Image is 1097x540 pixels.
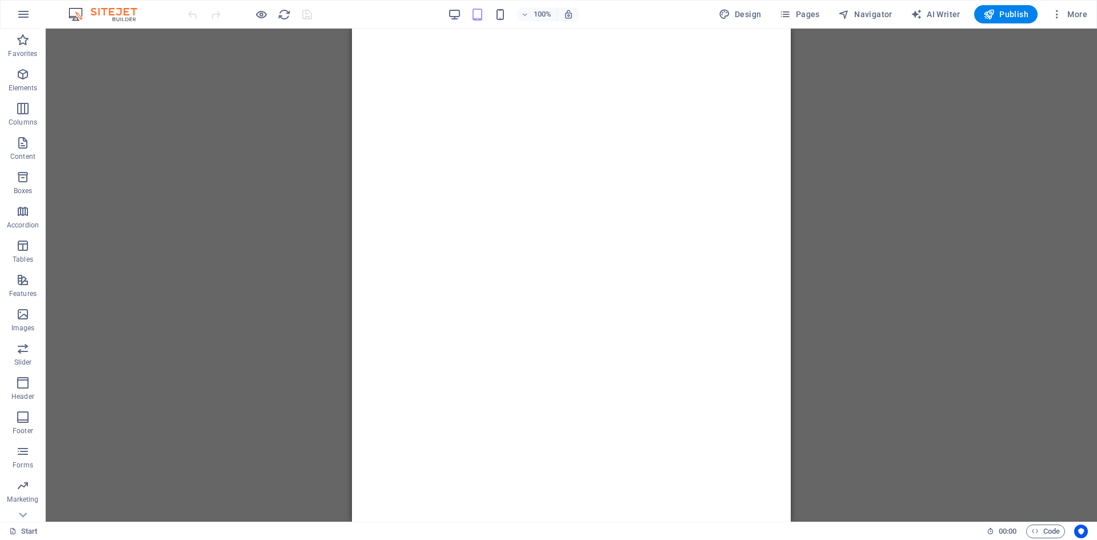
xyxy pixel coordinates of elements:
[11,392,34,401] p: Header
[714,5,766,23] button: Design
[277,7,291,21] button: reload
[719,9,762,20] span: Design
[779,9,819,20] span: Pages
[974,5,1038,23] button: Publish
[1047,5,1092,23] button: More
[911,9,960,20] span: AI Writer
[14,186,33,195] p: Boxes
[1051,9,1087,20] span: More
[838,9,892,20] span: Navigator
[7,221,39,230] p: Accordion
[983,9,1028,20] span: Publish
[999,525,1016,538] span: 00 00
[9,289,37,298] p: Features
[278,8,291,21] i: Reload page
[1007,527,1008,535] span: :
[1031,525,1060,538] span: Code
[13,461,33,470] p: Forms
[8,49,37,58] p: Favorites
[834,5,897,23] button: Navigator
[906,5,965,23] button: AI Writer
[9,525,38,538] a: Click to cancel selection. Double-click to open Pages
[66,7,151,21] img: Editor Logo
[13,426,33,435] p: Footer
[7,495,38,504] p: Marketing
[11,323,35,333] p: Images
[14,358,32,367] p: Slider
[9,118,37,127] p: Columns
[563,9,574,19] i: On resize automatically adjust zoom level to fit chosen device.
[534,7,552,21] h6: 100%
[13,255,33,264] p: Tables
[1074,525,1088,538] button: Usercentrics
[517,7,557,21] button: 100%
[775,5,824,23] button: Pages
[9,83,38,93] p: Elements
[1026,525,1065,538] button: Code
[987,525,1017,538] h6: Session time
[10,152,35,161] p: Content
